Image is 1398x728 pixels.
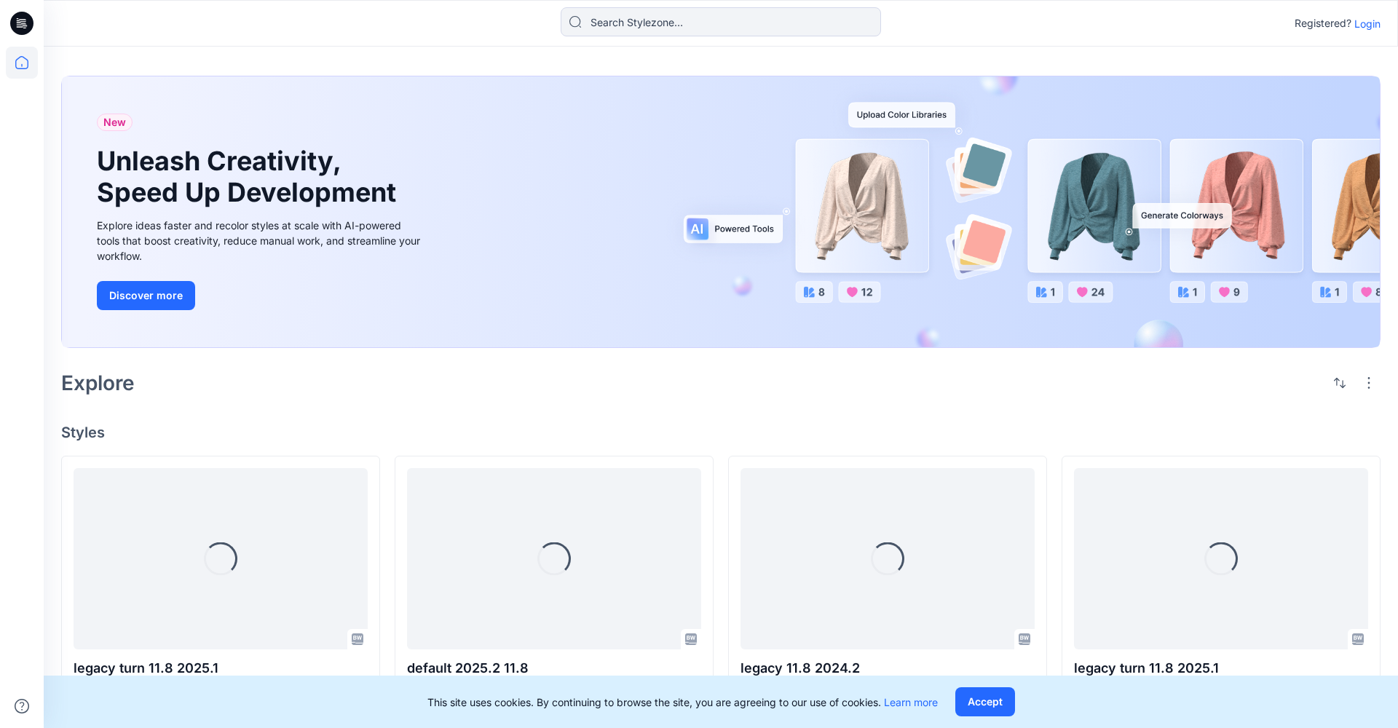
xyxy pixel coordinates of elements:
[74,658,368,678] p: legacy turn 11.8 2025.1
[97,146,403,208] h1: Unleash Creativity, Speed Up Development
[884,696,938,708] a: Learn more
[741,658,1035,678] p: legacy 11.8 2024.2
[61,371,135,395] h2: Explore
[103,114,126,131] span: New
[1354,16,1381,31] p: Login
[97,218,424,264] div: Explore ideas faster and recolor styles at scale with AI-powered tools that boost creativity, red...
[1295,15,1351,32] p: Registered?
[561,7,881,36] input: Search Stylezone…
[427,695,938,710] p: This site uses cookies. By continuing to browse the site, you are agreeing to our use of cookies.
[1074,658,1368,678] p: legacy turn 11.8 2025.1
[97,281,195,310] button: Discover more
[955,687,1015,716] button: Accept
[61,424,1381,441] h4: Styles
[407,658,701,678] p: default 2025.2 11.8
[97,281,424,310] a: Discover more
